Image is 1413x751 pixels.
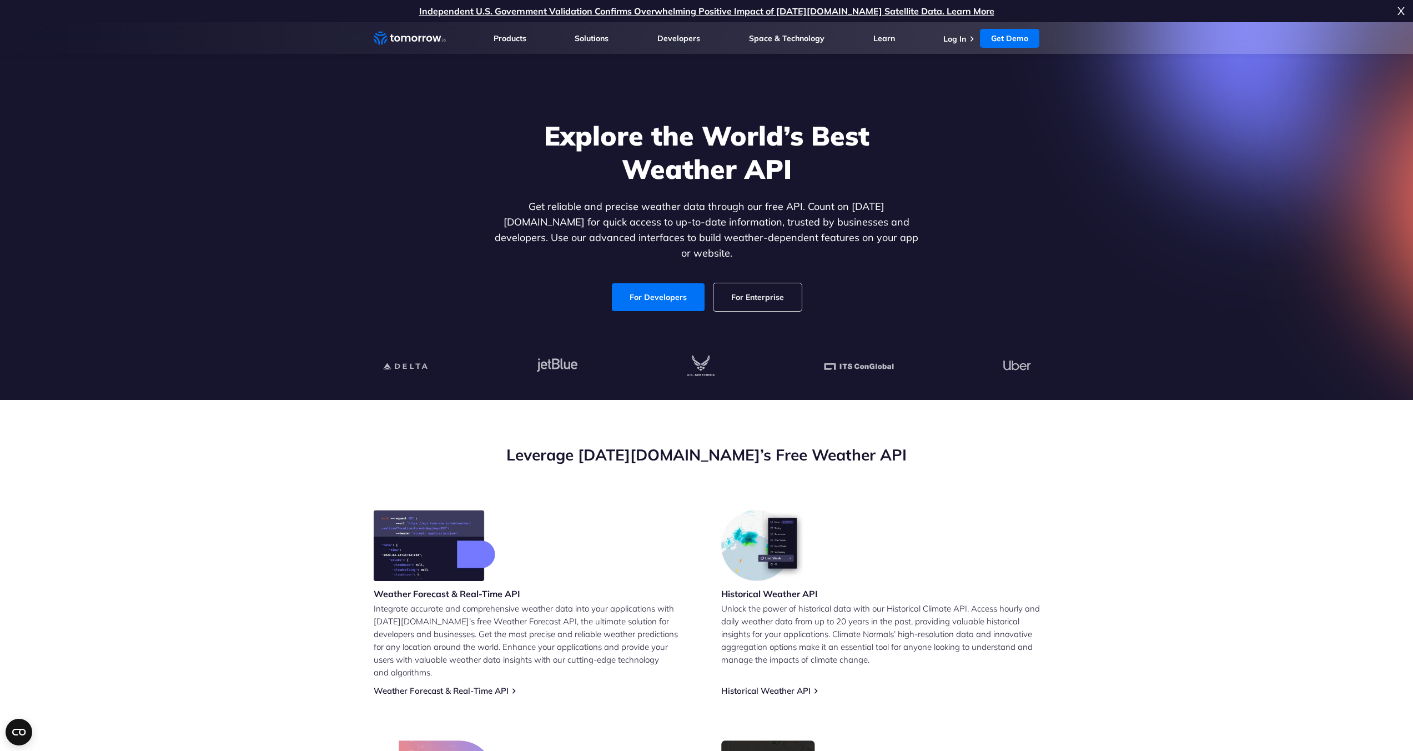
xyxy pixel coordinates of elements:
[419,6,994,17] a: Independent U.S. Government Validation Confirms Overwhelming Positive Impact of [DATE][DOMAIN_NAM...
[612,283,705,311] a: For Developers
[575,33,609,43] a: Solutions
[721,602,1040,666] p: Unlock the power of historical data with our Historical Climate API. Access hourly and daily weat...
[873,33,895,43] a: Learn
[374,30,446,47] a: Home link
[374,685,509,696] a: Weather Forecast & Real-Time API
[374,588,520,600] h3: Weather Forecast & Real-Time API
[721,588,818,600] h3: Historical Weather API
[980,29,1039,48] a: Get Demo
[492,199,921,261] p: Get reliable and precise weather data through our free API. Count on [DATE][DOMAIN_NAME] for quic...
[721,685,811,696] a: Historical Weather API
[374,602,692,679] p: Integrate accurate and comprehensive weather data into your applications with [DATE][DOMAIN_NAME]...
[943,34,966,44] a: Log In
[6,719,32,745] button: Open CMP widget
[374,444,1040,465] h2: Leverage [DATE][DOMAIN_NAME]’s Free Weather API
[713,283,802,311] a: For Enterprise
[492,119,921,186] h1: Explore the World’s Best Weather API
[657,33,700,43] a: Developers
[749,33,824,43] a: Space & Technology
[494,33,526,43] a: Products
